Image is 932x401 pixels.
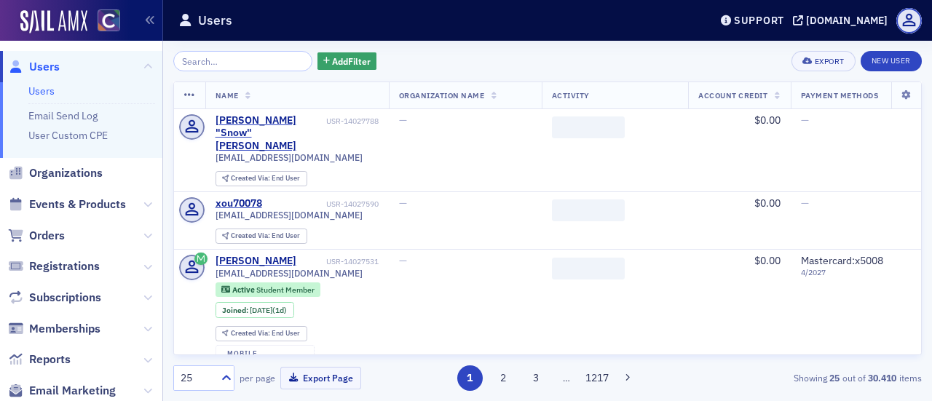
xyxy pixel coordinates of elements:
[231,330,300,338] div: End User
[232,285,256,295] span: Active
[28,129,108,142] a: User Custom CPE
[231,173,272,183] span: Created Via :
[216,255,296,268] a: [PERSON_NAME]
[827,371,842,384] strong: 25
[216,326,307,341] div: Created Via: End User
[399,254,407,267] span: —
[8,383,116,399] a: Email Marketing
[8,196,126,213] a: Events & Products
[181,370,213,386] div: 25
[216,114,324,153] a: [PERSON_NAME] "Snow" [PERSON_NAME]
[524,365,549,391] button: 3
[28,84,55,98] a: Users
[801,268,883,277] span: 4 / 2027
[8,228,65,244] a: Orders
[216,90,239,100] span: Name
[221,285,314,295] a: Active Student Member
[754,254,781,267] span: $0.00
[216,229,307,244] div: Created Via: End User
[457,365,483,391] button: 1
[280,367,361,389] button: Export Page
[231,328,272,338] span: Created Via :
[682,371,922,384] div: Showing out of items
[896,8,922,33] span: Profile
[222,306,250,315] span: Joined :
[29,352,71,368] span: Reports
[552,116,625,138] span: ‌
[556,371,577,384] span: …
[806,14,888,27] div: [DOMAIN_NAME]
[801,196,809,210] span: —
[29,228,65,244] span: Orders
[20,10,87,33] img: SailAMX
[28,109,98,122] a: Email Send Log
[29,321,100,337] span: Memberships
[231,175,300,183] div: End User
[227,349,304,358] div: mobile
[326,116,379,126] div: USR-14027788
[399,90,485,100] span: Organization Name
[216,210,363,221] span: [EMAIL_ADDRESS][DOMAIN_NAME]
[87,9,120,34] a: View Homepage
[801,114,809,127] span: —
[8,59,60,75] a: Users
[299,257,379,266] div: USR-14027531
[861,51,922,71] a: New User
[801,90,879,100] span: Payment Methods
[793,15,893,25] button: [DOMAIN_NAME]
[29,59,60,75] span: Users
[250,305,272,315] span: [DATE]
[552,258,625,279] span: ‌
[8,258,100,274] a: Registrations
[29,258,100,274] span: Registrations
[698,90,767,100] span: Account Credit
[585,365,610,391] button: 1217
[552,199,625,221] span: ‌
[815,57,845,65] div: Export
[8,352,71,368] a: Reports
[801,254,883,267] span: Mastercard : x5008
[332,55,371,68] span: Add Filter
[256,285,315,295] span: Student Member
[216,302,294,318] div: Joined: 2025-09-15 00:00:00
[231,231,272,240] span: Created Via :
[754,114,781,127] span: $0.00
[8,165,103,181] a: Organizations
[8,290,101,306] a: Subscriptions
[216,152,363,163] span: [EMAIL_ADDRESS][DOMAIN_NAME]
[552,90,590,100] span: Activity
[317,52,377,71] button: AddFilter
[399,196,407,210] span: —
[399,114,407,127] span: —
[734,14,784,27] div: Support
[866,371,899,384] strong: 30.410
[250,306,287,315] div: (1d)
[791,51,855,71] button: Export
[29,383,116,399] span: Email Marketing
[264,199,379,209] div: USR-14027590
[754,196,781,210] span: $0.00
[8,321,100,337] a: Memberships
[216,171,307,186] div: Created Via: End User
[231,232,300,240] div: End User
[173,51,312,71] input: Search…
[198,12,232,29] h1: Users
[216,268,363,279] span: [EMAIL_ADDRESS][DOMAIN_NAME]
[216,282,321,297] div: Active: Active: Student Member
[216,197,262,210] a: xou70078
[490,365,516,391] button: 2
[98,9,120,32] img: SailAMX
[29,165,103,181] span: Organizations
[240,371,275,384] label: per page
[29,290,101,306] span: Subscriptions
[29,196,126,213] span: Events & Products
